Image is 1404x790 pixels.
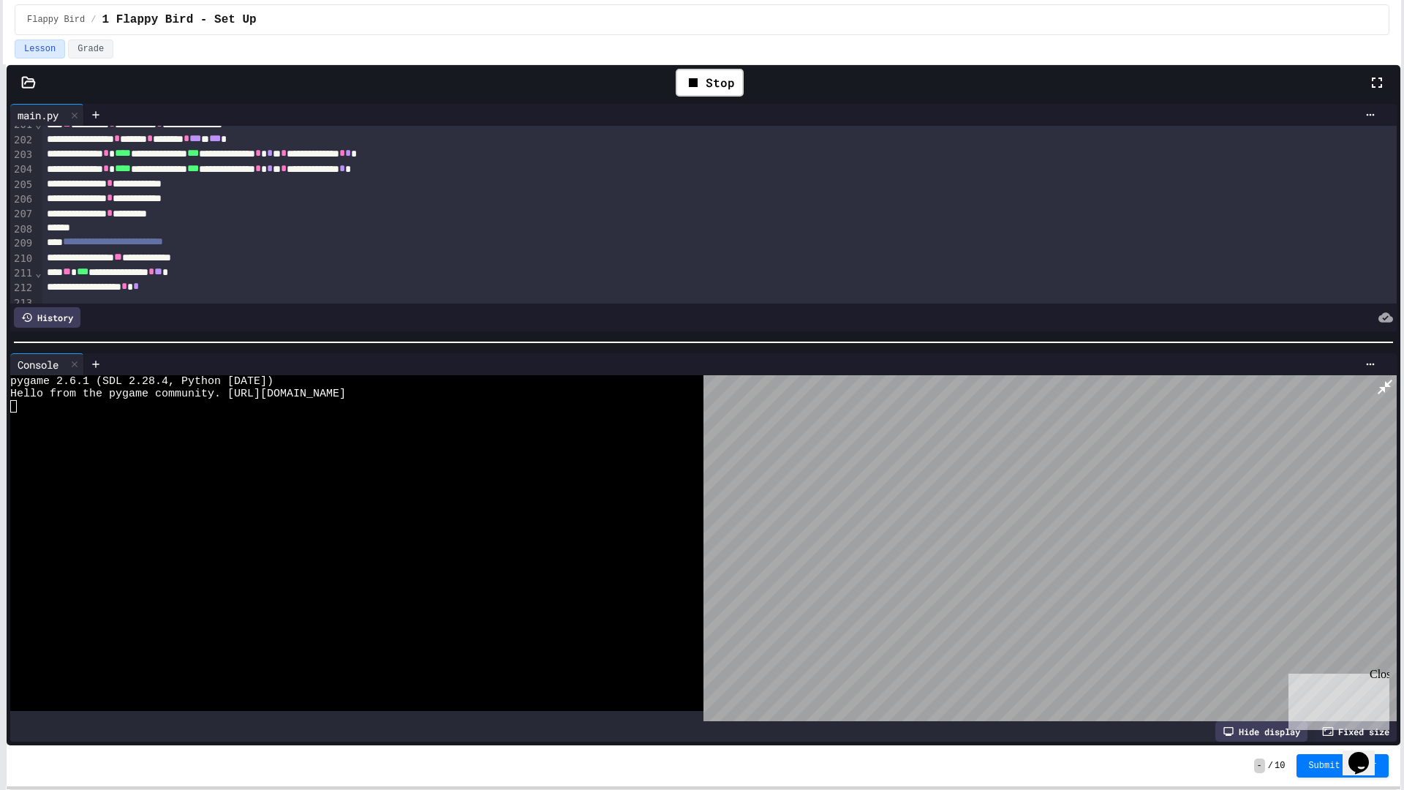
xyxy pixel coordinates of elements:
[1275,760,1285,772] span: 10
[10,252,34,266] div: 210
[10,296,34,311] div: 213
[10,281,34,296] div: 212
[10,118,34,132] div: 201
[1297,754,1389,778] button: Submit Answer
[27,14,85,26] span: Flappy Bird
[1308,760,1377,772] span: Submit Answer
[1343,731,1389,775] iframe: chat widget
[1315,721,1397,742] div: Fixed size
[15,39,65,59] button: Lesson
[10,353,84,375] div: Console
[10,375,273,388] span: pygame 2.6.1 (SDL 2.28.4, Python [DATE])
[1254,759,1265,773] span: -
[10,192,34,207] div: 206
[10,104,84,126] div: main.py
[676,69,744,97] div: Stop
[1215,721,1307,742] div: Hide display
[10,178,34,192] div: 205
[10,162,34,177] div: 204
[1283,668,1389,730] iframe: chat widget
[1268,760,1273,772] span: /
[10,148,34,162] div: 203
[68,39,113,59] button: Grade
[14,307,80,328] div: History
[10,266,34,281] div: 211
[34,267,42,279] span: Fold line
[102,11,256,29] span: 1 Flappy Bird - Set Up
[10,108,66,123] div: main.py
[6,6,101,93] div: Chat with us now!Close
[10,207,34,222] div: 207
[10,388,346,400] span: Hello from the pygame community. [URL][DOMAIN_NAME]
[10,236,34,251] div: 209
[10,222,34,237] div: 208
[10,133,34,148] div: 202
[91,14,96,26] span: /
[10,357,66,372] div: Console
